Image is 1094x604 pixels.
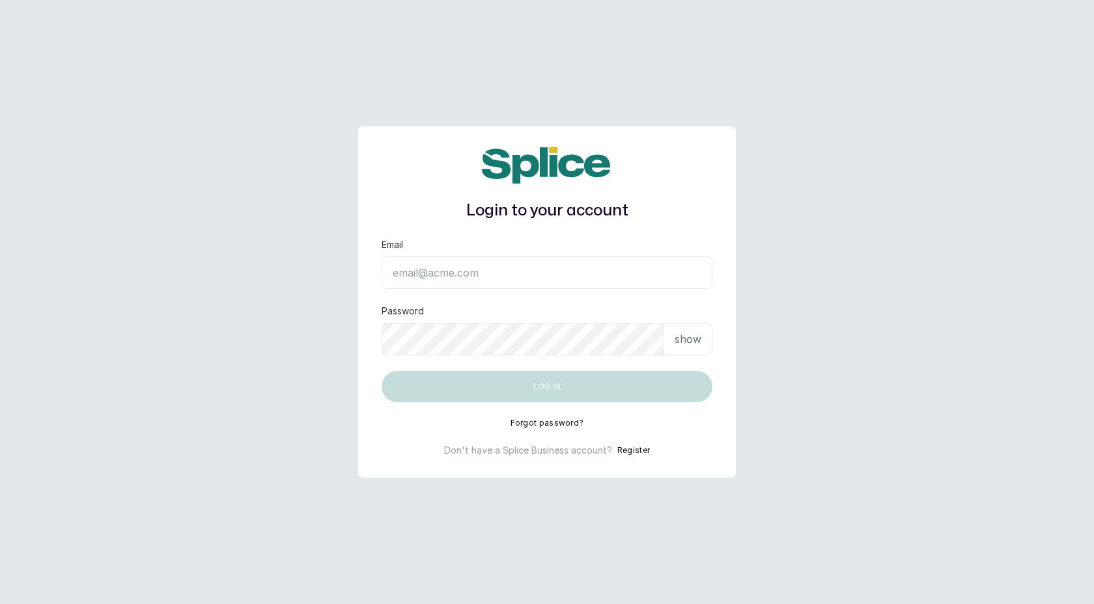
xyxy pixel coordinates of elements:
label: Password [382,305,424,318]
p: Don't have a Splice Business account? [444,444,612,457]
button: Log in [382,371,712,402]
h1: Login to your account [382,199,712,223]
p: show [675,331,701,347]
button: Register [617,444,650,457]
button: Forgot password? [511,418,584,428]
input: email@acme.com [382,256,712,289]
label: Email [382,238,403,251]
